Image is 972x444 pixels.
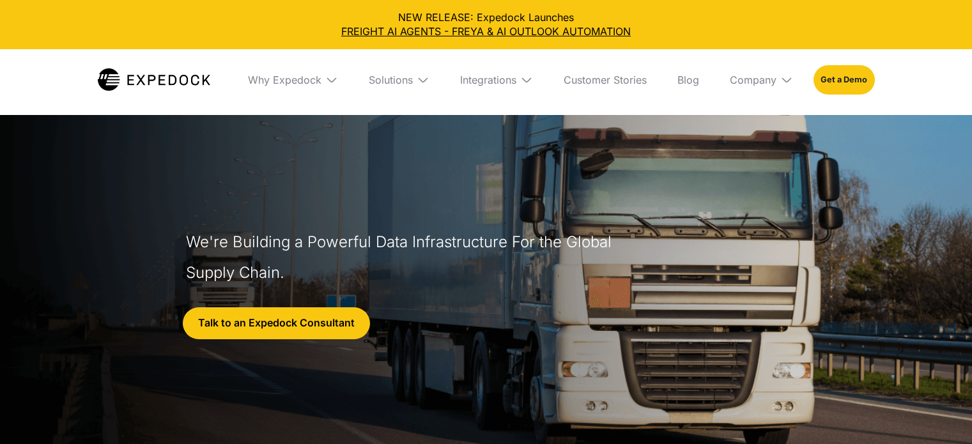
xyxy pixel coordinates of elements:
[183,307,370,339] a: Talk to an Expedock Consultant
[238,49,348,111] div: Why Expedock
[460,73,516,86] div: Integrations
[359,49,440,111] div: Solutions
[10,24,962,38] a: FREIGHT AI AGENTS - FREYA & AI OUTLOOK AUTOMATION
[667,49,709,111] a: Blog
[186,227,618,288] h1: We're Building a Powerful Data Infrastructure For the Global Supply Chain.
[248,73,321,86] div: Why Expedock
[450,49,543,111] div: Integrations
[814,65,874,95] a: Get a Demo
[369,73,413,86] div: Solutions
[720,49,803,111] div: Company
[10,10,962,39] div: NEW RELEASE: Expedock Launches
[730,73,776,86] div: Company
[553,49,657,111] a: Customer Stories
